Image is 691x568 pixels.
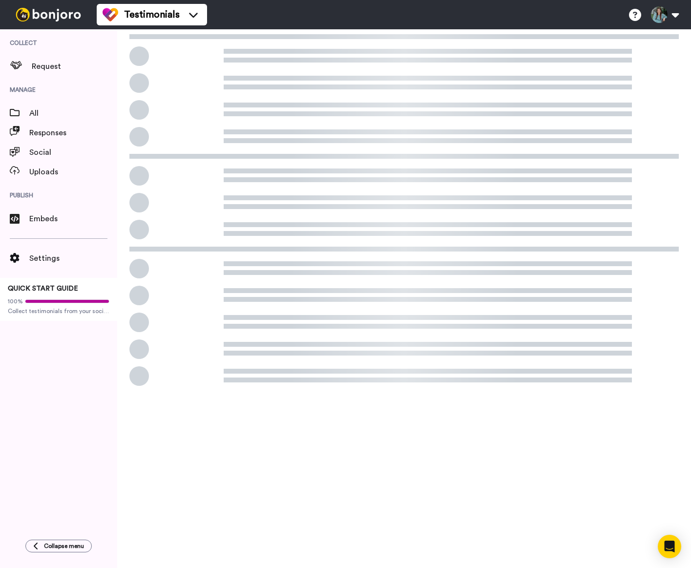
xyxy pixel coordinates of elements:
[44,542,84,550] span: Collapse menu
[29,127,117,139] span: Responses
[8,285,78,292] span: QUICK START GUIDE
[29,147,117,158] span: Social
[8,307,109,315] span: Collect testimonials from your socials
[103,7,118,22] img: tm-color.svg
[29,213,117,225] span: Embeds
[32,61,117,72] span: Request
[658,535,681,558] div: Open Intercom Messenger
[8,297,23,305] span: 100%
[124,8,180,21] span: Testimonials
[29,252,117,264] span: Settings
[29,166,117,178] span: Uploads
[12,8,85,21] img: bj-logo-header-white.svg
[25,540,92,552] button: Collapse menu
[29,107,117,119] span: All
